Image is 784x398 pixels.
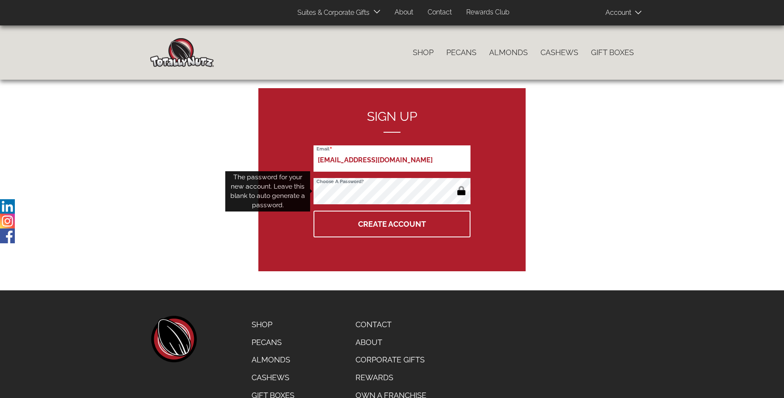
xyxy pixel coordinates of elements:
a: Shop [245,316,301,334]
a: Cashews [245,369,301,387]
a: Rewards [349,369,433,387]
a: Rewards Club [460,4,516,21]
a: Cashews [534,44,585,61]
a: Shop [406,44,440,61]
h2: Sign up [314,109,470,133]
a: Contact [349,316,433,334]
a: Corporate Gifts [349,351,433,369]
a: Pecans [440,44,483,61]
a: Almonds [483,44,534,61]
a: home [150,316,197,362]
input: Email [314,145,470,172]
a: About [388,4,420,21]
div: The password for your new account. Leave this blank to auto generate a password. [225,171,310,212]
img: Home [150,38,214,67]
a: About [349,334,433,351]
a: Suites & Corporate Gifts [291,5,372,21]
a: Almonds [245,351,301,369]
a: Gift Boxes [585,44,640,61]
a: Pecans [245,334,301,351]
a: Contact [421,4,458,21]
button: Create Account [314,211,470,237]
